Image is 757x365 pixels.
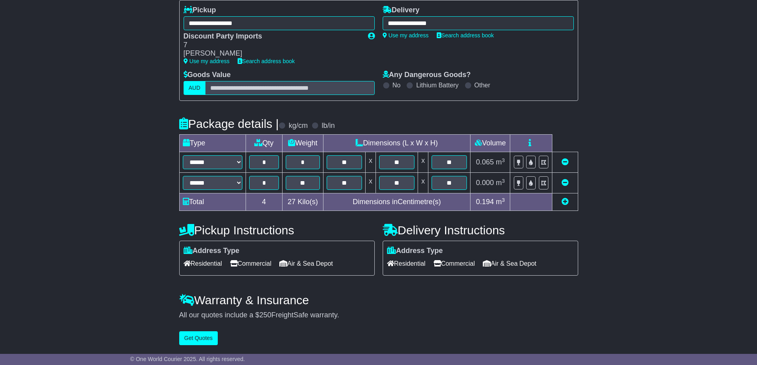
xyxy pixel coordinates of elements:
[418,173,428,193] td: x
[179,117,279,130] h4: Package details |
[184,257,222,270] span: Residential
[184,247,240,255] label: Address Type
[476,198,494,206] span: 0.194
[437,32,494,39] a: Search address book
[130,356,245,362] span: © One World Courier 2025. All rights reserved.
[179,311,578,320] div: All our quotes include a $ FreightSafe warranty.
[184,58,230,64] a: Use my address
[179,294,578,307] h4: Warranty & Insurance
[496,158,505,166] span: m
[283,135,323,152] td: Weight
[365,173,376,193] td: x
[179,224,375,237] h4: Pickup Instructions
[474,81,490,89] label: Other
[279,257,333,270] span: Air & Sea Depot
[383,224,578,237] h4: Delivery Instructions
[288,122,308,130] label: kg/cm
[259,311,271,319] span: 250
[288,198,296,206] span: 27
[383,6,420,15] label: Delivery
[184,81,206,95] label: AUD
[179,331,218,345] button: Get Quotes
[230,257,271,270] span: Commercial
[561,198,569,206] a: Add new item
[184,41,360,50] div: 7
[502,157,505,163] sup: 3
[184,6,216,15] label: Pickup
[476,179,494,187] span: 0.000
[179,135,246,152] td: Type
[179,193,246,211] td: Total
[496,179,505,187] span: m
[416,81,459,89] label: Lithium Battery
[387,247,443,255] label: Address Type
[470,135,510,152] td: Volume
[184,32,360,41] div: Discount Party Imports
[383,71,471,79] label: Any Dangerous Goods?
[321,122,335,130] label: lb/in
[184,49,360,58] div: [PERSON_NAME]
[434,257,475,270] span: Commercial
[246,135,283,152] td: Qty
[184,71,231,79] label: Goods Value
[483,257,536,270] span: Air & Sea Depot
[561,158,569,166] a: Remove this item
[418,152,428,173] td: x
[383,32,429,39] a: Use my address
[283,193,323,211] td: Kilo(s)
[476,158,494,166] span: 0.065
[323,193,470,211] td: Dimensions in Centimetre(s)
[502,197,505,203] sup: 3
[246,193,283,211] td: 4
[502,178,505,184] sup: 3
[238,58,295,64] a: Search address book
[561,179,569,187] a: Remove this item
[393,81,401,89] label: No
[365,152,376,173] td: x
[387,257,426,270] span: Residential
[323,135,470,152] td: Dimensions (L x W x H)
[496,198,505,206] span: m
